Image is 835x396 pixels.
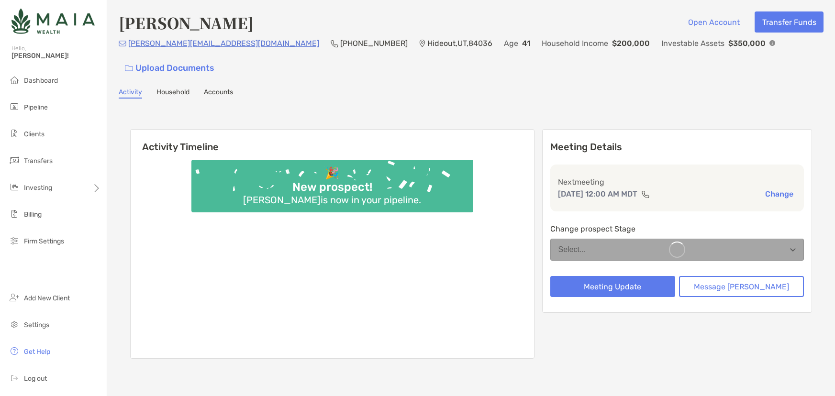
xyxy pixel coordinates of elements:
[11,4,95,38] img: Zoe Logo
[641,190,650,198] img: communication type
[11,52,101,60] span: [PERSON_NAME]!
[24,348,50,356] span: Get Help
[119,41,126,46] img: Email Icon
[550,141,804,153] p: Meeting Details
[24,77,58,85] span: Dashboard
[24,103,48,111] span: Pipeline
[9,345,20,357] img: get-help icon
[542,37,608,49] p: Household Income
[504,37,518,49] p: Age
[24,130,45,138] span: Clients
[191,160,473,204] img: Confetti
[661,37,724,49] p: Investable Assets
[9,154,20,166] img: transfers icon
[24,210,42,219] span: Billing
[9,181,20,193] img: investing icon
[612,37,650,49] p: $200,000
[119,58,221,78] a: Upload Documents
[119,88,142,99] a: Activity
[24,184,52,192] span: Investing
[239,194,425,206] div: [PERSON_NAME] is now in your pipeline.
[769,40,775,46] img: Info Icon
[728,37,766,49] p: $350,000
[331,40,338,47] img: Phone Icon
[340,37,408,49] p: [PHONE_NUMBER]
[522,37,530,49] p: 41
[9,292,20,303] img: add_new_client icon
[125,65,133,72] img: button icon
[558,176,797,188] p: Next meeting
[24,321,49,329] span: Settings
[419,40,425,47] img: Location Icon
[9,74,20,86] img: dashboard icon
[24,237,64,245] span: Firm Settings
[9,128,20,139] img: clients icon
[9,208,20,220] img: billing icon
[680,11,747,33] button: Open Account
[762,189,796,199] button: Change
[24,294,70,302] span: Add New Client
[9,319,20,330] img: settings icon
[204,88,233,99] a: Accounts
[289,180,376,194] div: New prospect!
[550,276,675,297] button: Meeting Update
[9,235,20,246] img: firm-settings icon
[9,101,20,112] img: pipeline icon
[321,166,343,180] div: 🎉
[24,157,53,165] span: Transfers
[156,88,189,99] a: Household
[755,11,824,33] button: Transfer Funds
[128,37,319,49] p: [PERSON_NAME][EMAIL_ADDRESS][DOMAIN_NAME]
[131,130,534,153] h6: Activity Timeline
[9,372,20,384] img: logout icon
[119,11,254,33] h4: [PERSON_NAME]
[427,37,492,49] p: Hideout , UT , 84036
[24,374,47,383] span: Log out
[558,188,637,200] p: [DATE] 12:00 AM MDT
[679,276,804,297] button: Message [PERSON_NAME]
[550,223,804,235] p: Change prospect Stage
